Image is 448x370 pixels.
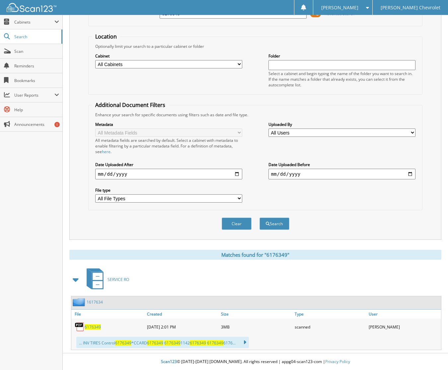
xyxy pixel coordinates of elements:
[95,162,242,167] label: Date Uploaded After
[190,340,206,346] span: 6176349
[87,299,103,305] a: 1617634
[14,107,59,113] span: Help
[85,324,101,330] a: 6176349
[293,310,367,319] a: Type
[95,53,242,59] label: Cabinet
[367,320,441,333] div: [PERSON_NAME]
[268,162,415,167] label: Date Uploaded Before
[83,266,129,293] a: SERVICE RO
[76,337,249,348] div: ... INV TIRES Control *CCARD 1142 6176...
[268,169,415,179] input: end
[14,122,59,127] span: Announcements
[92,112,419,118] div: Enhance your search for specific documents using filters such as date and file type.
[145,310,219,319] a: Created
[54,122,60,127] div: 1
[268,122,415,127] label: Uploaded By
[69,250,441,260] div: Matches found for "6176349"
[102,149,111,154] a: here
[75,322,85,332] img: PDF.png
[92,44,419,49] div: Optionally limit your search to a particular cabinet or folder
[71,310,145,319] a: File
[219,310,293,319] a: Size
[161,359,177,364] span: Scan123
[268,71,415,88] div: Select a cabinet and begin typing the name of the folder you want to search in. If the name match...
[293,320,367,333] div: scanned
[95,169,242,179] input: start
[115,340,131,346] span: 6176349
[325,359,350,364] a: Privacy Policy
[95,187,242,193] label: File type
[207,340,223,346] span: 6176349
[14,19,54,25] span: Cabinets
[73,298,87,306] img: folder2.png
[145,320,219,333] div: [DATE] 2:01 PM
[14,48,59,54] span: Scan
[14,92,54,98] span: User Reports
[381,6,440,10] span: [PERSON_NAME] Chevrolet
[63,354,448,370] div: © [DATE]-[DATE] [DOMAIN_NAME]. All rights reserved | appg04-scan123-com |
[95,138,242,154] div: All metadata fields are searched by default. Select a cabinet with metadata to enable filtering b...
[219,320,293,333] div: 3MB
[164,340,181,346] span: 6176349
[14,78,59,83] span: Bookmarks
[92,101,169,109] legend: Additional Document Filters
[7,3,56,12] img: scan123-logo-white.svg
[108,277,129,282] span: SERVICE RO
[260,218,289,230] button: Search
[14,63,59,69] span: Reminders
[268,53,415,59] label: Folder
[367,310,441,319] a: User
[147,340,163,346] span: 6176349
[321,6,358,10] span: [PERSON_NAME]
[222,218,252,230] button: Clear
[95,122,242,127] label: Metadata
[14,34,58,40] span: Search
[92,33,120,40] legend: Location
